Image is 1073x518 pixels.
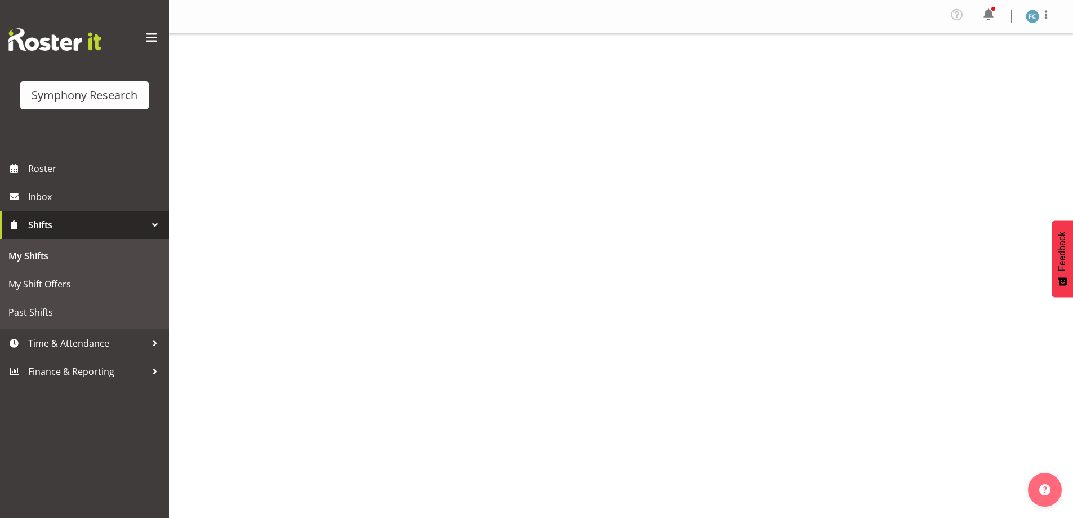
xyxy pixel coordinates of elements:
[28,335,146,352] span: Time & Attendance
[8,304,161,321] span: Past Shifts
[32,87,137,104] div: Symphony Research
[8,276,161,293] span: My Shift Offers
[1052,220,1073,297] button: Feedback - Show survey
[28,188,163,205] span: Inbox
[3,242,166,270] a: My Shifts
[28,160,163,177] span: Roster
[1039,484,1050,495] img: help-xxl-2.png
[8,247,161,264] span: My Shifts
[28,363,146,380] span: Finance & Reporting
[3,298,166,326] a: Past Shifts
[3,270,166,298] a: My Shift Offers
[1026,10,1039,23] img: fisi-cook-lagatule1979.jpg
[28,216,146,233] span: Shifts
[8,28,101,51] img: Rosterit website logo
[1057,232,1067,271] span: Feedback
